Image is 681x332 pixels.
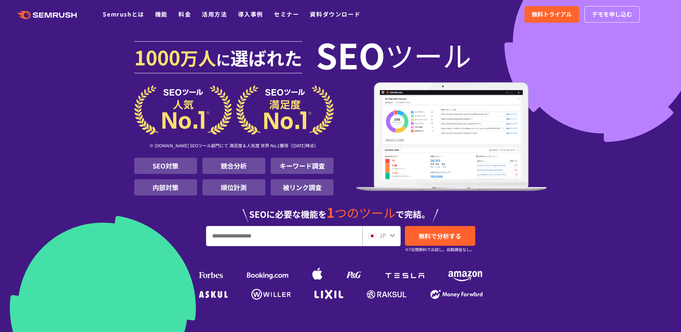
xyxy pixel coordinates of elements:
span: ツール [385,40,471,69]
li: 被リンク調査 [271,179,333,195]
a: 機能 [155,10,168,18]
span: に [216,49,230,70]
li: 競合分析 [202,158,265,174]
span: SEO [316,40,385,69]
span: 無料で分析する [419,231,461,240]
span: で完結。 [396,208,430,220]
a: 導入事例 [238,10,263,18]
li: SEO対策 [134,158,197,174]
span: デモを申し込む [592,10,632,19]
span: 1000 [134,42,180,71]
div: SEOに必要な機能を [134,198,547,222]
small: ※7日間無料でお試し。自動課金なし。 [405,246,474,253]
span: JP [379,231,386,240]
li: 順位計測 [202,179,265,195]
a: 料金 [178,10,191,18]
a: セミナー [274,10,299,18]
span: 1 [327,202,335,222]
input: URL、キーワードを入力してください [206,226,362,246]
a: 資料ダウンロード [310,10,360,18]
a: 活用方法 [202,10,227,18]
li: 内部対策 [134,179,197,195]
span: 選ばれた [230,45,302,70]
span: 無料トライアル [532,10,572,19]
a: デモを申し込む [584,6,640,23]
li: キーワード調査 [271,158,333,174]
span: 万人 [180,45,216,70]
a: 無料トライアル [524,6,579,23]
span: つのツール [335,204,396,221]
a: 無料で分析する [405,226,475,246]
div: ※ [DOMAIN_NAME] SEOツール部門にて 満足度＆人気度 世界 No.1獲得（[DATE]時点） [134,135,334,158]
a: Semrushとは [103,10,144,18]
